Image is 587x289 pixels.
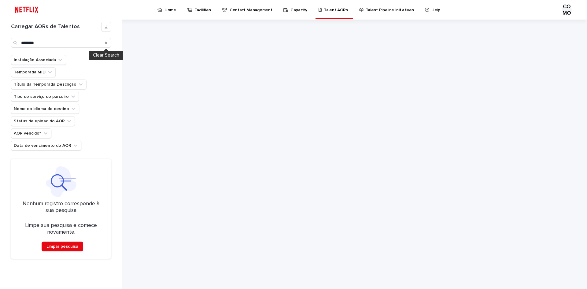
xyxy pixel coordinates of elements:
button: Temporada MID [11,67,56,77]
button: Nome do idioma de destino [11,104,79,114]
font: Carregar AORs de Talentos [11,24,80,29]
button: Status de upload do AOR [11,116,75,126]
button: Título da Temporada Descrição [11,80,87,89]
font: Nenhum registro corresponde à sua pesquisa [23,201,99,213]
button: Instalação Associada [11,55,66,65]
button: Data de vencimento do AOR [11,141,81,150]
button: Limpar pesquisa [42,242,83,251]
font: Limpar pesquisa [46,244,78,249]
font: COMO [563,4,571,16]
button: AOR vencido? [11,128,51,138]
font: Limpe sua pesquisa e comece novamente. [25,223,97,235]
input: Procurar [11,38,111,48]
button: Tipo de serviço do parceiro [11,92,79,102]
img: ifQbXi3ZQGMSEF7WDB7W [12,4,41,16]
